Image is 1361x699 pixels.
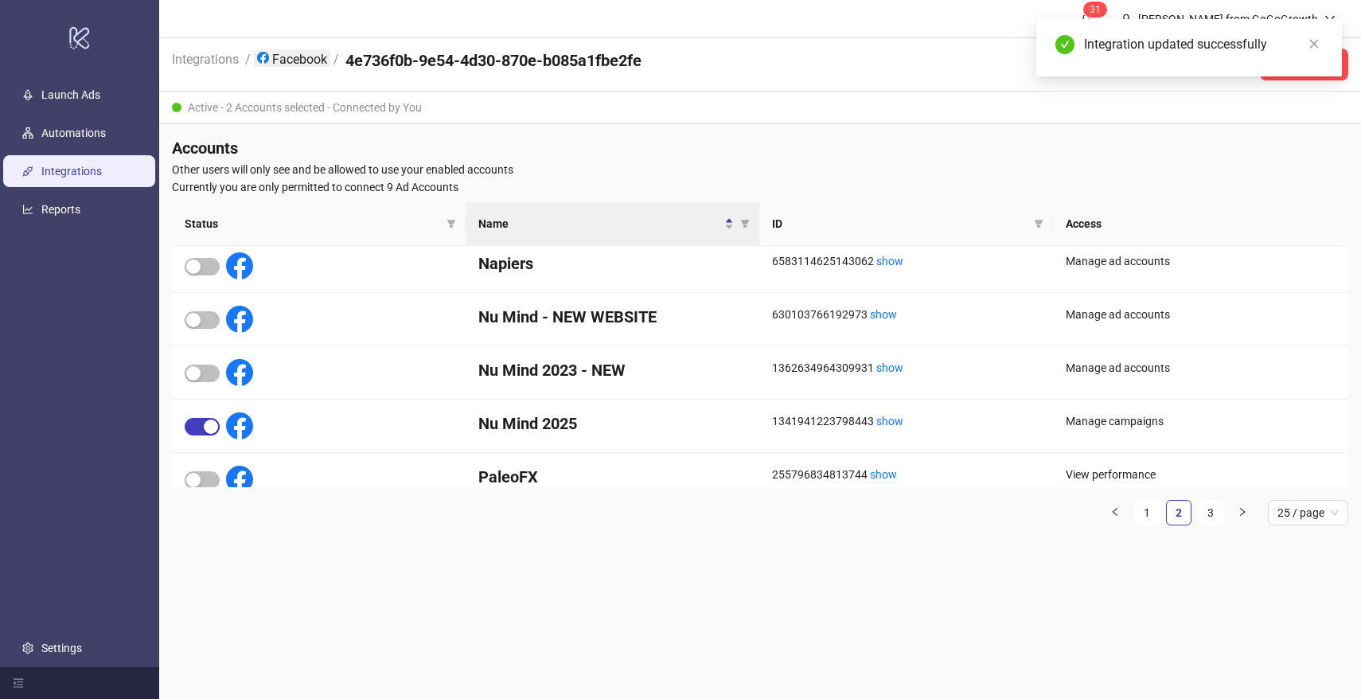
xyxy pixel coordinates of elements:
[1102,500,1128,525] li: Previous Page
[1066,412,1336,430] div: Manage campaigns
[772,466,1040,483] div: 255796834813744
[245,49,251,80] li: /
[876,415,903,428] a: show
[172,178,1348,196] span: Currently you are only permitted to connect 9 Ad Accounts
[478,412,747,435] h4: Nu Mind 2025
[172,137,1348,159] h4: Accounts
[345,49,642,72] h4: 4e736f0b-9e54-4d30-870e-b085a1fbe2fe
[466,202,759,246] th: Name
[1084,35,1323,54] div: Integration updated successfully
[1268,500,1348,525] div: Page Size
[1132,10,1324,28] div: [PERSON_NAME] from GoGoGrowth
[870,308,897,321] a: show
[1095,4,1101,15] span: 1
[1134,500,1160,525] li: 1
[1066,359,1336,377] div: Manage ad accounts
[772,252,1040,270] div: 6583114625143062
[41,88,100,101] a: Launch Ads
[478,252,747,275] h4: Napiers
[478,215,721,232] span: Name
[1121,14,1132,25] span: user
[1034,219,1043,228] span: filter
[1308,38,1320,49] span: close
[772,412,1040,430] div: 1341941223798443
[737,212,753,236] span: filter
[1110,507,1120,517] span: left
[1166,500,1191,525] li: 2
[1066,252,1336,270] div: Manage ad accounts
[447,219,456,228] span: filter
[478,359,747,381] h4: Nu Mind 2023 - NEW
[1238,507,1247,517] span: right
[740,219,750,228] span: filter
[1135,501,1159,525] a: 1
[1230,500,1255,525] li: Next Page
[1305,35,1323,53] a: Close
[1066,466,1336,483] div: View performance
[443,212,459,236] span: filter
[772,359,1040,377] div: 1362634964309931
[1102,500,1128,525] button: left
[772,306,1040,323] div: 630103766192973
[1031,212,1047,236] span: filter
[1198,500,1223,525] li: 3
[478,466,747,488] h4: PaleoFX
[41,642,82,654] a: Settings
[169,49,242,67] a: Integrations
[1055,35,1074,54] span: check-circle
[1066,306,1336,323] div: Manage ad accounts
[870,468,897,481] a: show
[1053,202,1348,246] th: Access
[254,49,330,67] a: Facebook
[159,92,1361,124] div: Active - 2 Accounts selected - Connected by You
[876,255,903,267] a: show
[1090,4,1095,15] span: 3
[478,306,747,328] h4: Nu Mind - NEW WEBSITE
[13,678,24,689] span: menu-fold
[1081,13,1092,24] span: bell
[172,161,1348,178] span: Other users will only see and be allowed to use your enabled accounts
[185,215,440,232] span: Status
[876,361,903,374] a: show
[1167,501,1191,525] a: 2
[772,215,1028,232] span: ID
[1083,2,1107,18] sup: 31
[1230,500,1255,525] button: right
[41,203,80,216] a: Reports
[1277,501,1339,525] span: 25 / page
[41,165,102,178] a: Integrations
[1324,14,1336,25] span: down
[41,127,106,139] a: Automations
[333,49,339,80] li: /
[1199,501,1223,525] a: 3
